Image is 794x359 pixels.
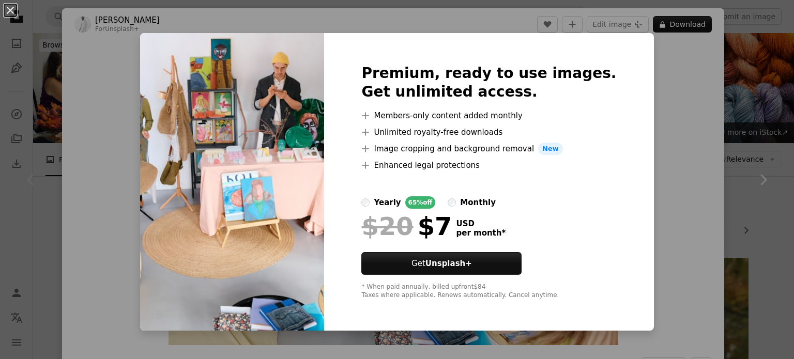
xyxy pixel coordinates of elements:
h2: Premium, ready to use images. Get unlimited access. [361,64,616,101]
input: yearly65%off [361,198,370,207]
button: GetUnsplash+ [361,252,522,275]
div: 65% off [405,196,436,209]
span: USD [456,219,506,228]
div: $7 [361,213,452,240]
li: Image cropping and background removal [361,143,616,155]
div: * When paid annually, billed upfront $84 Taxes where applicable. Renews automatically. Cancel any... [361,283,616,300]
li: Unlimited royalty-free downloads [361,126,616,138]
li: Enhanced legal protections [361,159,616,171]
div: monthly [460,196,496,209]
span: New [538,143,563,155]
span: $20 [361,213,413,240]
div: yearly [374,196,401,209]
span: per month * [456,228,506,238]
strong: Unsplash+ [425,259,472,268]
input: monthly [448,198,456,207]
img: premium_photo-1714060724900-4fceef462079 [140,33,324,331]
li: Members-only content added monthly [361,110,616,122]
